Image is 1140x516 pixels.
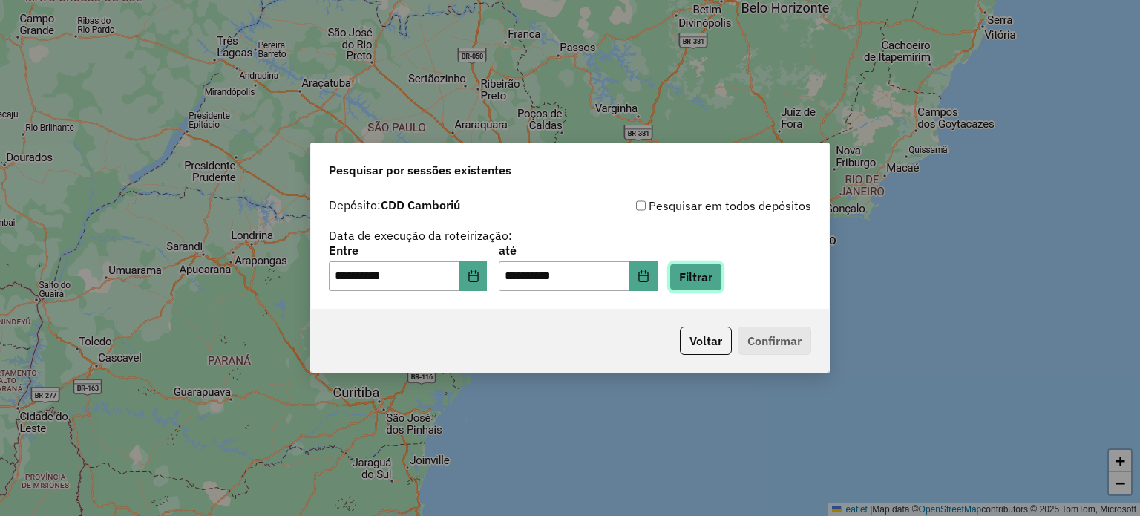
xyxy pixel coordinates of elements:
button: Choose Date [629,261,658,291]
label: Depósito: [329,196,460,214]
div: Pesquisar em todos depósitos [570,197,811,215]
label: Data de execução da roteirização: [329,226,512,244]
strong: CDD Camboriú [381,197,460,212]
span: Pesquisar por sessões existentes [329,161,511,179]
button: Filtrar [669,263,722,291]
label: Entre [329,241,487,259]
button: Voltar [680,327,732,355]
label: até [499,241,657,259]
button: Choose Date [459,261,488,291]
